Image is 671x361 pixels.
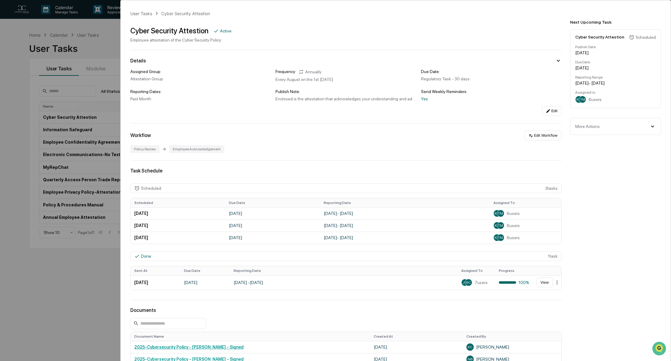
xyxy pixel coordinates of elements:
[134,345,244,349] a: 2025-Cybersecurity Policy - [PERSON_NAME] - Signed
[495,211,499,216] span: KC
[220,28,232,33] div: Active
[131,232,225,244] td: [DATE]
[575,75,656,79] div: Reporting Range:
[466,280,471,285] span: KC
[421,69,562,74] div: Due Date:
[50,124,75,130] span: Attestations
[131,266,180,275] th: Sent At
[575,50,656,55] div: [DATE]
[466,343,558,351] div: [PERSON_NAME]
[370,341,463,353] td: [DATE]
[421,76,562,81] div: Regulatory Task - 30 days
[131,275,180,290] td: [DATE]
[507,235,520,240] span: 6 users
[575,65,656,70] div: [DATE]
[275,77,416,82] div: Every August on the 1st [DATE]
[320,232,490,244] td: [DATE] - [DATE]
[169,145,224,153] div: Employee Acknowledgement
[6,76,16,86] img: Jack Rasmussen
[6,93,16,102] img: Jack Rasmussen
[275,89,416,94] div: Publish Note:
[589,97,602,102] span: 6 users
[60,150,73,155] span: Pylon
[575,45,656,49] div: Publish Date:
[463,332,561,341] th: Created By
[230,275,458,290] td: [DATE] - [DATE]
[225,219,320,232] td: [DATE]
[130,11,152,16] div: User Tasks
[12,99,17,104] img: 1746055101610-c473b297-6a78-478c-a979-82029cc54cd1
[180,266,230,275] th: Due Date
[54,82,66,87] span: [DATE]
[130,69,271,74] div: Assigned Group:
[498,236,503,240] span: TM
[4,121,42,132] a: 🖐️Preclearance
[94,66,110,73] button: See all
[6,46,17,57] img: 1746055101610-c473b297-6a78-478c-a979-82029cc54cd1
[575,60,656,64] div: Due Date:
[12,82,17,87] img: 1746055101610-c473b297-6a78-478c-a979-82029cc54cd1
[130,58,146,64] div: Details
[370,332,463,341] th: Created At
[130,168,562,174] div: Task Schedule
[130,76,271,81] div: Attestation Group
[131,198,225,207] th: Scheduled
[6,124,11,129] div: 🖐️
[495,236,499,240] span: KC
[230,266,458,275] th: Reporting Date
[130,38,232,42] div: Employee attestation of the Cyber Security Policy
[4,133,41,144] a: 🔎Data Lookup
[130,183,562,193] div: 3 task s
[536,278,553,287] button: View
[103,48,110,55] button: Start new chat
[320,207,490,219] td: [DATE] - [DATE]
[575,124,600,129] div: More Actions
[475,280,488,285] span: 7 users
[131,207,225,219] td: [DATE]
[575,90,656,95] div: Assigned to:
[570,20,661,25] div: Next Upcoming Task:
[141,186,161,191] div: Scheduled
[141,254,151,259] div: Done
[525,131,562,140] button: Edit Workflow
[6,12,110,22] p: How can we help?
[19,99,49,103] span: [PERSON_NAME]
[498,223,503,228] span: TM
[507,211,520,216] span: 6 users
[130,89,271,94] div: Reporting Dates:
[225,198,320,207] th: Due Date
[652,341,668,357] iframe: Open customer support
[575,81,656,85] div: [DATE] - [DATE]
[54,99,66,103] span: [DATE]
[636,35,656,40] div: Scheduled
[50,82,52,87] span: •
[6,136,11,141] div: 🔎
[507,223,520,228] span: 6 users
[542,106,562,116] button: Edit
[131,332,370,341] th: Document Name
[575,35,624,39] div: Cyber Security Attestion
[580,97,585,102] span: TM
[161,11,210,16] div: Cyber Security Attestion
[275,69,296,75] div: Frequency:
[44,124,49,129] div: 🗄️
[421,89,562,94] div: Send Weekly Reminders:
[130,132,151,138] div: Workflow
[131,219,225,232] td: [DATE]
[12,124,39,130] span: Preclearance
[499,280,529,285] div: 100%
[130,26,209,35] div: Cyber Security Attestion
[16,27,100,34] input: Clear
[462,280,467,285] span: JC
[468,345,472,349] span: KC
[421,96,562,101] div: Yes
[576,97,581,102] span: KC
[495,266,533,275] th: Progress
[13,46,24,57] img: 8933085812038_c878075ebb4cc5468115_72.jpg
[225,232,320,244] td: [DATE]
[498,211,503,216] span: TM
[225,207,320,219] td: [DATE]
[42,121,78,132] a: 🗄️Attestations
